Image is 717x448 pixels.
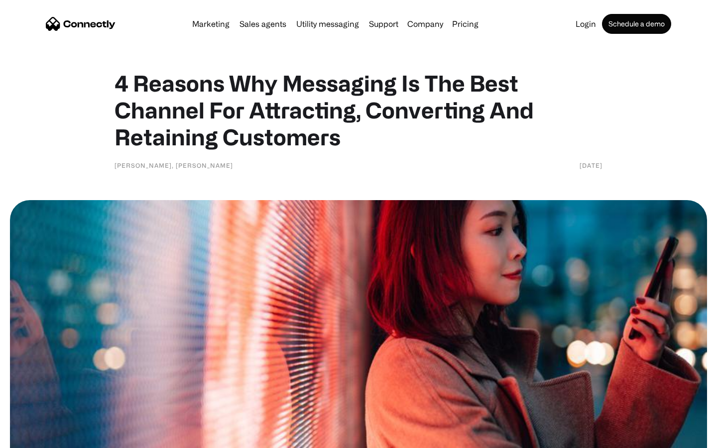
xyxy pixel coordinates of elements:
a: home [46,16,116,31]
div: Company [404,17,446,31]
a: Utility messaging [292,20,363,28]
a: Sales agents [236,20,290,28]
div: [DATE] [580,160,602,170]
h1: 4 Reasons Why Messaging Is The Best Channel For Attracting, Converting And Retaining Customers [115,70,602,150]
aside: Language selected: English [10,431,60,445]
ul: Language list [20,431,60,445]
a: Pricing [448,20,482,28]
a: Marketing [188,20,234,28]
a: Login [572,20,600,28]
div: Company [407,17,443,31]
a: Schedule a demo [602,14,671,34]
div: [PERSON_NAME], [PERSON_NAME] [115,160,233,170]
a: Support [365,20,402,28]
